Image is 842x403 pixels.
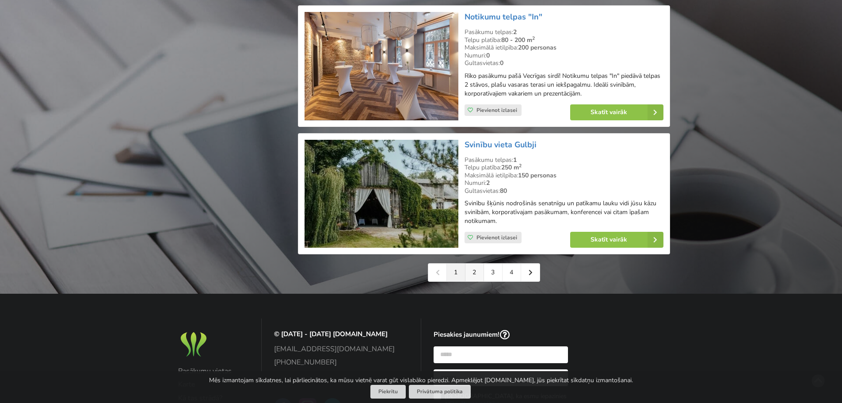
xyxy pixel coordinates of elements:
div: Gultasvietas: [465,187,663,195]
a: Skatīt vairāk [570,104,663,120]
p: Rīko pasākumu pašā Vecrīgas sirdī! Notikumu telpas "In" piedāvā telpas 2 stāvos, plašu vasaras te... [465,72,663,98]
p: Svinību šķūnis nodrošinās senatnīgu un patīkamu lauku vidi jūsu kāzu svinībām, korporatīvajam pas... [465,199,663,226]
strong: 80 [500,187,507,195]
a: Svinību vieta Gulbji [465,139,537,150]
a: 3 [484,264,503,281]
a: 2 [465,264,484,281]
div: Pasākumu telpas: [465,28,663,36]
div: Numuri: [465,179,663,187]
img: Svinību telpa | Vecrīga | Notikumu telpas "In" [305,12,458,120]
p: © [DATE] - [DATE] [DOMAIN_NAME] [274,330,409,338]
a: Notikumu telpas "In" [465,12,542,22]
strong: 250 m [501,163,522,172]
strong: 0 [500,59,503,67]
a: 1 [447,264,465,281]
sup: 2 [532,35,535,42]
span: Pievienot izlasei [476,107,517,114]
strong: 80 - 200 m [501,36,535,44]
strong: 0 [486,51,490,60]
a: [EMAIL_ADDRESS][DOMAIN_NAME] [274,345,409,353]
button: Piekrītu [370,385,406,399]
a: Skatīt vairāk [570,232,663,248]
strong: 1 [513,156,517,164]
p: Piesakies jaunumiem! [434,330,568,340]
strong: 150 personas [518,171,556,180]
img: Neierastas vietas | Kuldīgas novads | Svinību vieta Gulbji [305,140,458,248]
strong: 2 [513,28,517,36]
div: Maksimālā ietilpība: [465,172,663,180]
div: Numuri: [465,52,663,60]
span: Pievienot izlasei [476,234,517,241]
a: 4 [503,264,521,281]
div: Gultasvietas: [465,59,663,67]
sup: 2 [519,162,522,169]
a: Pasākumu vietas [178,367,249,375]
img: Baltic Meeting Rooms [178,330,209,359]
strong: 2 [486,179,490,187]
a: Privātuma politika [409,385,471,399]
a: [PHONE_NUMBER] [274,358,409,366]
strong: 200 personas [518,43,556,52]
div: Telpu platība: [465,36,663,44]
div: Maksimālā ietilpība: [465,44,663,52]
div: Pasākumu telpas: [465,156,663,164]
div: Telpu platība: [465,164,663,172]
